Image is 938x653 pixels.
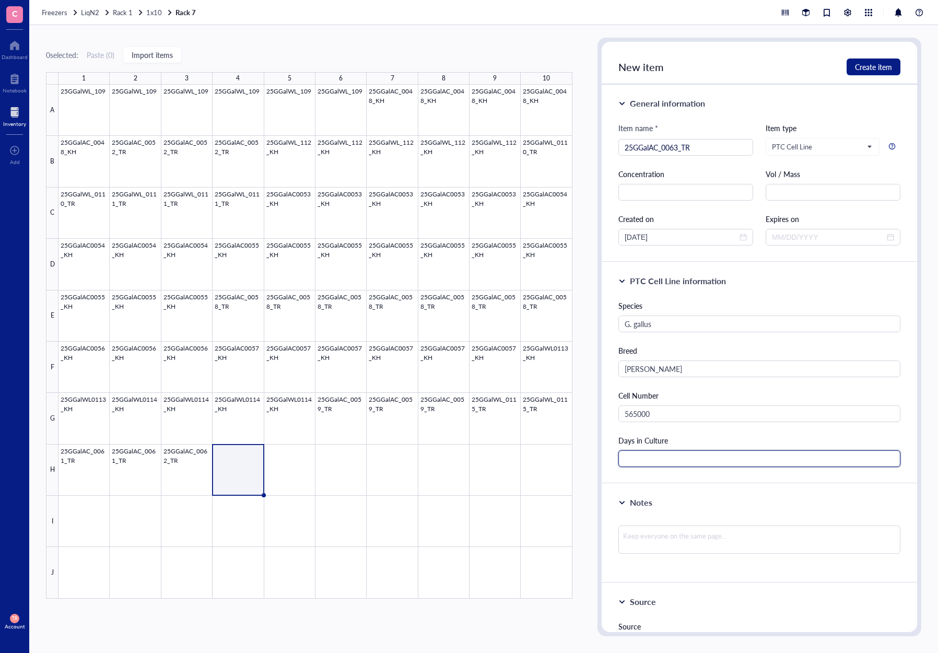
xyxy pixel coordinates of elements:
[766,213,900,225] div: Expires on
[618,345,900,356] div: Breed
[855,63,892,71] span: Create item
[146,7,162,17] span: 1x10
[339,72,343,85] div: 6
[2,37,28,60] a: Dashboard
[46,85,58,136] div: A
[46,496,58,547] div: I
[87,46,114,63] button: Paste (0)
[12,7,18,20] span: C
[5,623,25,629] div: Account
[391,72,394,85] div: 7
[493,72,497,85] div: 9
[42,7,67,17] span: Freezers
[766,168,900,180] div: Vol / Mass
[42,8,79,17] a: Freezers
[618,213,753,225] div: Created on
[772,231,885,243] input: MM/DD/YYYY
[46,445,58,496] div: H
[2,54,28,60] div: Dashboard
[288,72,291,85] div: 5
[134,72,137,85] div: 2
[46,49,78,61] div: 0 selected:
[46,547,58,598] div: J
[618,435,900,446] div: Days in Culture
[630,275,726,287] div: PTC Cell Line information
[847,59,900,75] button: Create item
[81,8,111,17] a: LiqN2
[3,121,26,127] div: Inventory
[618,60,664,74] span: New item
[442,72,445,85] div: 8
[630,496,652,509] div: Notes
[618,390,900,401] div: Cell Number
[10,159,20,165] div: Add
[46,342,58,393] div: F
[766,122,900,134] div: Item type
[772,142,871,151] span: PTC Cell Line
[618,300,900,311] div: Species
[618,621,900,632] div: Source
[46,239,58,290] div: D
[46,393,58,444] div: G
[12,616,17,621] span: TR
[185,72,189,85] div: 3
[625,231,737,243] input: MM/DD/YYYY
[82,72,86,85] div: 1
[3,104,26,127] a: Inventory
[175,8,198,17] a: Rack 7
[543,72,550,85] div: 10
[236,72,240,85] div: 4
[123,46,182,63] button: Import items
[46,188,58,239] div: C
[630,596,656,608] div: Source
[3,71,27,94] a: Notebook
[3,87,27,94] div: Notebook
[630,97,705,110] div: General information
[113,7,133,17] span: Rack 1
[46,136,58,187] div: B
[113,8,173,17] a: Rack 11x10
[46,290,58,342] div: E
[132,51,173,59] span: Import items
[618,168,753,180] div: Concentration
[81,7,99,17] span: LiqN2
[618,122,658,134] div: Item name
